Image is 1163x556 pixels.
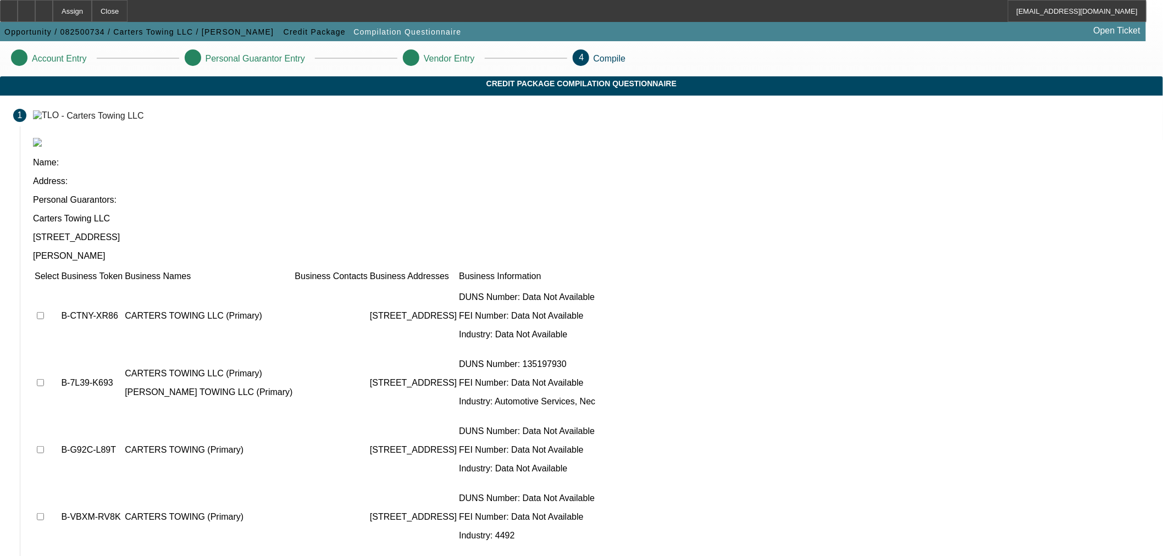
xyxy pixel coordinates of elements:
p: Name: [33,158,1150,168]
p: Address: [33,176,1150,186]
td: Business Contacts [294,271,368,282]
p: [STREET_ADDRESS] [370,512,457,522]
p: [PERSON_NAME] [33,251,1150,261]
td: Business Token [60,271,123,282]
span: Credit Package [284,27,346,36]
p: Industry: Data Not Available [459,330,595,340]
p: FEI Number: Data Not Available [459,512,595,522]
td: B-G92C-L89T [60,417,123,483]
p: FEI Number: Data Not Available [459,378,595,388]
p: Personal Guarantor Entry [206,54,305,64]
td: B-VBXM-RV8K [60,484,123,550]
button: Credit Package [281,22,348,42]
p: Industry: 4492 [459,531,595,541]
p: [STREET_ADDRESS] [370,445,457,455]
td: B-CTNY-XR86 [60,283,123,349]
span: Opportunity / 082500734 / Carters Towing LLC / [PERSON_NAME] [4,27,274,36]
p: FEI Number: Data Not Available [459,445,595,455]
p: FEI Number: Data Not Available [459,311,595,321]
td: B-7L39-K693 [60,350,123,416]
img: tlo.png [33,138,42,147]
span: Credit Package Compilation Questionnaire [8,79,1155,88]
p: CARTERS TOWING LLC (Primary) [125,311,292,321]
p: Personal Guarantors: [33,195,1150,205]
p: Industry: Data Not Available [459,464,595,474]
td: Business Information [458,271,596,282]
span: Compilation Questionnaire [353,27,461,36]
button: Compilation Questionnaire [351,22,464,42]
p: [STREET_ADDRESS] [370,378,457,388]
p: Account Entry [32,54,87,64]
span: 1 [18,110,23,120]
p: CARTERS TOWING LLC (Primary) [125,369,292,379]
p: DUNS Number: Data Not Available [459,426,595,436]
p: [STREET_ADDRESS] [370,311,457,321]
div: - Carters Towing LLC [62,110,144,120]
p: Carters Towing LLC [33,214,1150,224]
td: Select [34,271,59,282]
p: CARTERS TOWING (Primary) [125,445,292,455]
p: Industry: Automotive Services, Nec [459,397,595,407]
p: Vendor Entry [424,54,475,64]
p: DUNS Number: 135197930 [459,359,595,369]
p: CARTERS TOWING (Primary) [125,512,292,522]
td: Business Addresses [369,271,457,282]
p: DUNS Number: Data Not Available [459,292,595,302]
a: Open Ticket [1089,21,1145,40]
td: Business Names [124,271,293,282]
span: 4 [579,53,584,62]
p: [STREET_ADDRESS] [33,232,1150,242]
img: TLO [33,110,59,120]
p: [PERSON_NAME] TOWING LLC (Primary) [125,387,292,397]
p: DUNS Number: Data Not Available [459,493,595,503]
p: Compile [594,54,626,64]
